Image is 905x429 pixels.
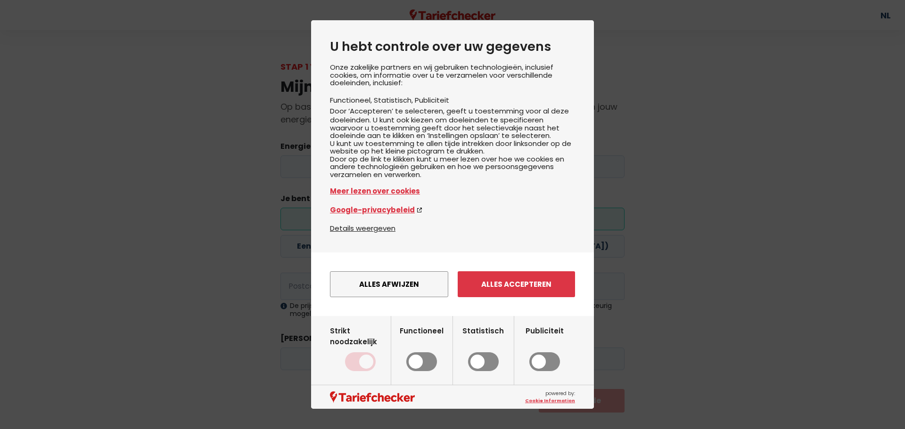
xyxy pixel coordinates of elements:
div: Onze zakelijke partners en wij gebruiken technologieën, inclusief cookies, om informatie over u t... [330,64,575,223]
label: Strikt noodzakelijk [330,325,391,372]
div: menu [311,252,594,316]
a: Meer lezen over cookies [330,186,575,196]
button: Alles accepteren [458,271,575,297]
h2: U hebt controle over uw gegevens [330,39,575,54]
a: Google-privacybeleid [330,204,575,215]
li: Publiciteit [415,95,449,105]
button: Alles afwijzen [330,271,448,297]
img: logo [330,391,415,403]
label: Functioneel [400,325,444,372]
span: powered by: [525,390,575,404]
label: Publiciteit [526,325,564,372]
li: Statistisch [374,95,415,105]
li: Functioneel [330,95,374,105]
label: Statistisch [462,325,504,372]
a: Cookie Information [525,397,575,404]
button: Details weergeven [330,223,395,234]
